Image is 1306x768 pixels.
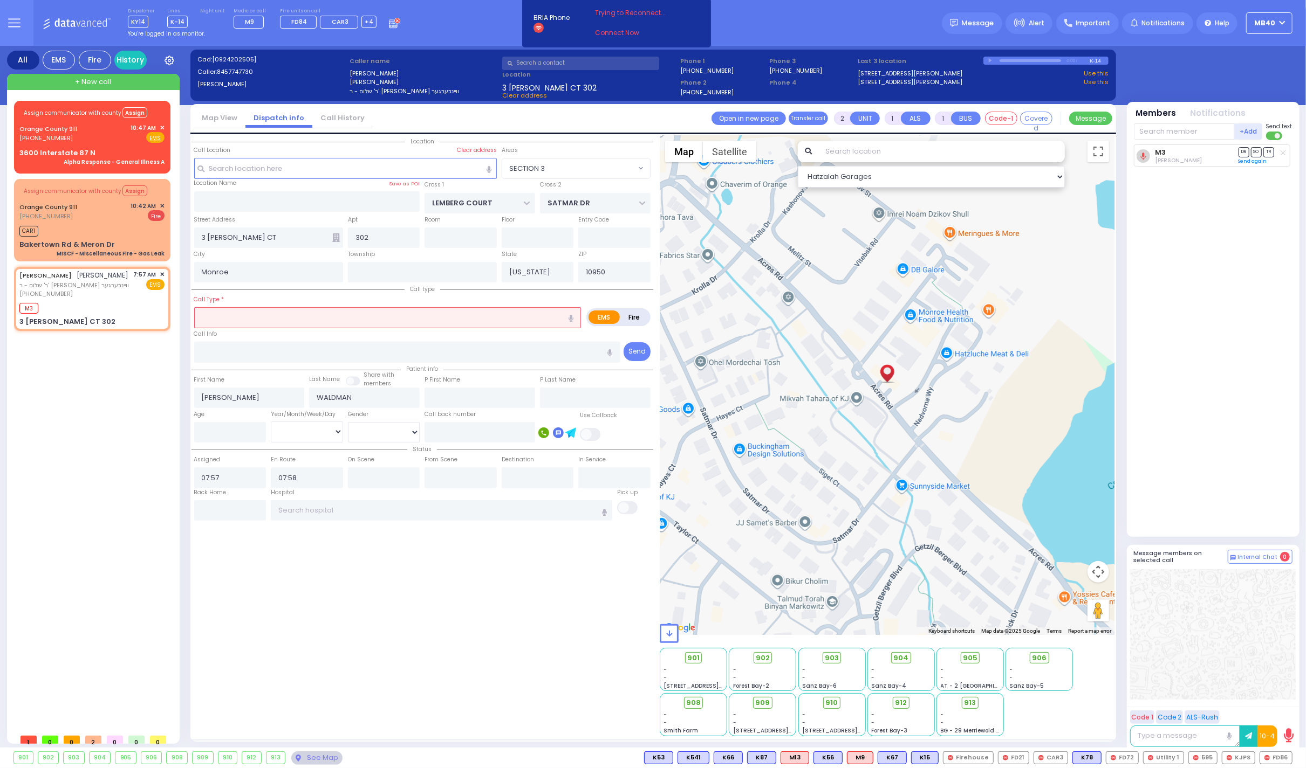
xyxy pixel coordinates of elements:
[686,697,701,708] span: 908
[1134,550,1228,564] h5: Message members on selected call
[150,134,161,142] u: EMS
[79,51,111,70] div: Fire
[194,113,245,123] a: Map View
[167,8,188,15] label: Lines
[769,66,823,74] label: [PHONE_NUMBER]
[425,376,460,384] label: P First Name
[680,88,734,96] label: [PHONE_NUMBER]
[578,250,586,259] label: ZIP
[1191,107,1246,120] button: Notifications
[733,710,736,718] span: -
[348,410,368,419] label: Gender
[818,141,1065,162] input: Search location
[802,666,805,674] span: -
[534,13,570,23] span: BRIA Phone
[540,376,576,384] label: P Last Name
[1215,18,1229,28] span: Help
[678,751,709,764] div: K541
[19,316,115,327] div: 3 [PERSON_NAME] CT 302
[194,295,224,304] label: Call Type *
[664,666,667,674] span: -
[350,57,498,66] label: Caller name
[167,752,187,764] div: 908
[703,141,756,162] button: Show satellite imagery
[619,310,649,324] label: Fire
[1193,755,1199,760] img: red-radio-icon.svg
[680,66,734,74] label: [PHONE_NUMBER]
[871,666,874,674] span: -
[150,736,166,744] span: 0
[1266,130,1283,141] label: Turn off text
[24,187,121,195] span: Assign communicator with county
[825,653,839,663] span: 903
[348,216,358,224] label: Apt
[714,751,743,764] div: BLS
[1143,751,1184,764] div: Utility 1
[878,352,897,385] div: NAFTULA WALDMAN
[1188,751,1218,764] div: 595
[1238,553,1278,561] span: Internal Chat
[1010,666,1013,674] span: -
[364,379,391,388] span: members
[332,17,348,26] span: CAR3
[218,752,237,764] div: 910
[781,751,809,764] div: M13
[1239,147,1249,157] span: DR
[624,342,651,361] button: Send
[911,751,939,764] div: K15
[107,736,123,744] span: 0
[1088,600,1109,621] button: Drag Pegman onto the map to open Street View
[7,51,39,70] div: All
[756,653,770,663] span: 902
[502,57,659,70] input: Search a contact
[425,410,476,419] label: Call back number
[502,91,547,100] span: Clear address
[858,78,963,87] a: [STREET_ADDRESS][PERSON_NAME]
[1090,57,1109,65] div: K-14
[197,80,346,89] label: [PERSON_NAME]
[128,736,145,744] span: 0
[502,455,534,464] label: Destination
[948,755,953,760] img: red-radio-icon.svg
[878,751,907,764] div: K67
[595,28,680,38] a: Connect Now
[1111,755,1116,760] img: red-radio-icon.svg
[242,752,261,764] div: 912
[664,682,766,690] span: [STREET_ADDRESS][PERSON_NAME]
[941,666,944,674] span: -
[502,158,651,178] span: SECTION 3
[644,751,673,764] div: K53
[502,158,635,178] span: SECTION 3
[941,718,944,727] span: -
[941,727,1001,735] span: BG - 29 Merriewold S.
[1134,123,1235,140] input: Search member
[755,697,770,708] span: 909
[271,410,343,419] div: Year/Month/Week/Day
[580,411,617,420] label: Use Callback
[1239,158,1267,164] a: Send again
[1034,751,1068,764] div: CAR3
[1155,148,1166,156] a: M3
[128,30,205,38] span: You're logged in as monitor.
[733,718,736,727] span: -
[348,455,374,464] label: On Scene
[1235,123,1263,140] button: +Add
[578,455,606,464] label: In Service
[365,17,373,26] span: +4
[405,285,440,293] span: Call type
[1155,156,1202,164] span: Chananya Indig
[1148,755,1153,760] img: red-radio-icon.svg
[941,710,944,718] span: -
[77,271,129,280] span: [PERSON_NAME]
[1072,751,1102,764] div: BLS
[405,137,440,146] span: Location
[20,736,37,744] span: 1
[194,376,225,384] label: First Name
[1227,755,1232,760] img: red-radio-icon.svg
[733,674,736,682] span: -
[85,736,101,744] span: 2
[194,179,237,188] label: Location Name
[291,751,342,765] div: See map
[595,8,680,18] span: Trying to Reconnect...
[197,67,346,77] label: Caller:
